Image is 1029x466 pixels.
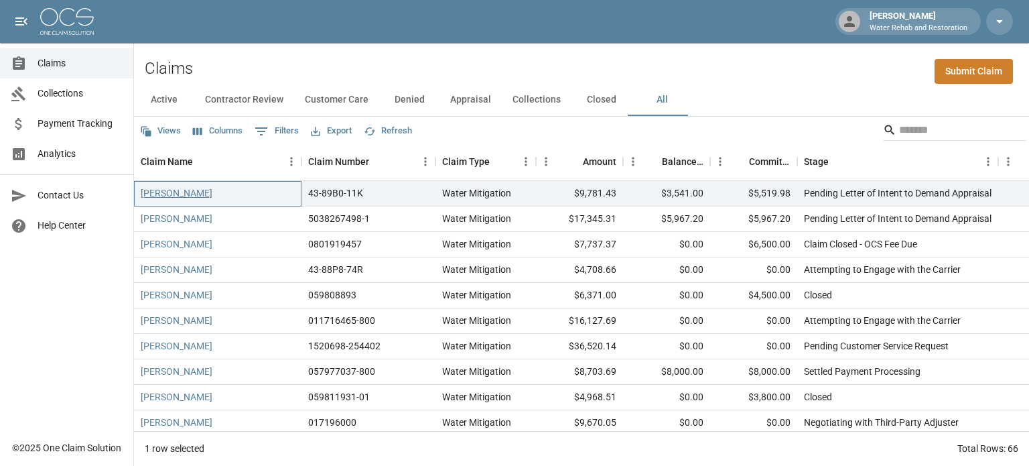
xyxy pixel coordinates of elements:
[308,263,363,276] div: 43-88P8-74R
[749,143,791,180] div: Committed Amount
[623,410,710,436] div: $0.00
[710,385,797,410] div: $3,800.00
[442,237,511,251] div: Water Mitigation
[536,283,623,308] div: $6,371.00
[38,147,123,161] span: Analytics
[883,119,1026,143] div: Search
[536,143,623,180] div: Amount
[623,308,710,334] div: $0.00
[141,186,212,200] a: [PERSON_NAME]
[710,283,797,308] div: $4,500.00
[710,152,730,172] button: Menu
[360,121,415,141] button: Refresh
[864,9,973,34] div: [PERSON_NAME]
[281,152,301,172] button: Menu
[710,410,797,436] div: $0.00
[141,339,212,353] a: [PERSON_NAME]
[583,143,616,180] div: Amount
[308,339,381,353] div: 1520698-254402
[536,207,623,232] div: $17,345.31
[442,365,511,378] div: Water Mitigation
[251,121,302,142] button: Show filters
[870,23,967,34] p: Water Rehab and Restoration
[38,86,123,101] span: Collections
[516,152,536,172] button: Menu
[435,143,536,180] div: Claim Type
[536,152,556,172] button: Menu
[307,121,355,141] button: Export
[623,207,710,232] div: $5,967.20
[730,152,749,171] button: Sort
[623,385,710,410] div: $0.00
[308,416,356,429] div: 017196000
[141,143,193,180] div: Claim Name
[442,143,490,180] div: Claim Type
[623,359,710,385] div: $8,000.00
[490,152,508,171] button: Sort
[308,212,370,225] div: 5038267498-1
[804,314,961,327] div: Attempting to Engage with the Carrier
[442,416,511,429] div: Water Mitigation
[710,232,797,257] div: $6,500.00
[829,152,847,171] button: Sort
[442,314,511,327] div: Water Mitigation
[623,152,643,172] button: Menu
[8,8,35,35] button: open drawer
[141,212,212,225] a: [PERSON_NAME]
[536,334,623,359] div: $36,520.14
[294,84,379,116] button: Customer Care
[804,143,829,180] div: Stage
[536,232,623,257] div: $7,737.37
[134,84,194,116] button: Active
[369,152,388,171] button: Sort
[38,56,123,70] span: Claims
[40,8,94,35] img: ocs-logo-white-transparent.png
[439,84,502,116] button: Appraisal
[935,59,1013,84] a: Submit Claim
[141,365,212,378] a: [PERSON_NAME]
[536,410,623,436] div: $9,670.05
[502,84,571,116] button: Collections
[632,84,692,116] button: All
[804,390,832,404] div: Closed
[379,84,439,116] button: Denied
[710,181,797,207] div: $5,519.98
[141,288,212,302] a: [PERSON_NAME]
[137,121,184,141] button: Views
[141,237,212,251] a: [PERSON_NAME]
[442,339,511,353] div: Water Mitigation
[662,143,703,180] div: Balance Due
[308,143,369,180] div: Claim Number
[710,334,797,359] div: $0.00
[308,314,375,327] div: 011716465-800
[623,181,710,207] div: $3,541.00
[710,207,797,232] div: $5,967.20
[308,365,375,378] div: 057977037-800
[141,416,212,429] a: [PERSON_NAME]
[442,186,511,200] div: Water Mitigation
[623,283,710,308] div: $0.00
[804,288,832,302] div: Closed
[710,143,797,180] div: Committed Amount
[804,416,959,429] div: Negotiating with Third-Party Adjuster
[564,152,583,171] button: Sort
[301,143,435,180] div: Claim Number
[536,385,623,410] div: $4,968.51
[134,84,1029,116] div: dynamic tabs
[38,117,123,131] span: Payment Tracking
[38,219,123,233] span: Help Center
[797,143,998,180] div: Stage
[536,181,623,207] div: $9,781.43
[442,390,511,404] div: Water Mitigation
[710,257,797,283] div: $0.00
[623,232,710,257] div: $0.00
[804,212,991,225] div: Pending Letter of Intent to Demand Appraisal
[623,257,710,283] div: $0.00
[536,359,623,385] div: $8,703.69
[12,441,121,455] div: © 2025 One Claim Solution
[804,237,917,251] div: Claim Closed - OCS Fee Due
[623,143,710,180] div: Balance Due
[194,84,294,116] button: Contractor Review
[190,121,246,141] button: Select columns
[804,339,949,353] div: Pending Customer Service Request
